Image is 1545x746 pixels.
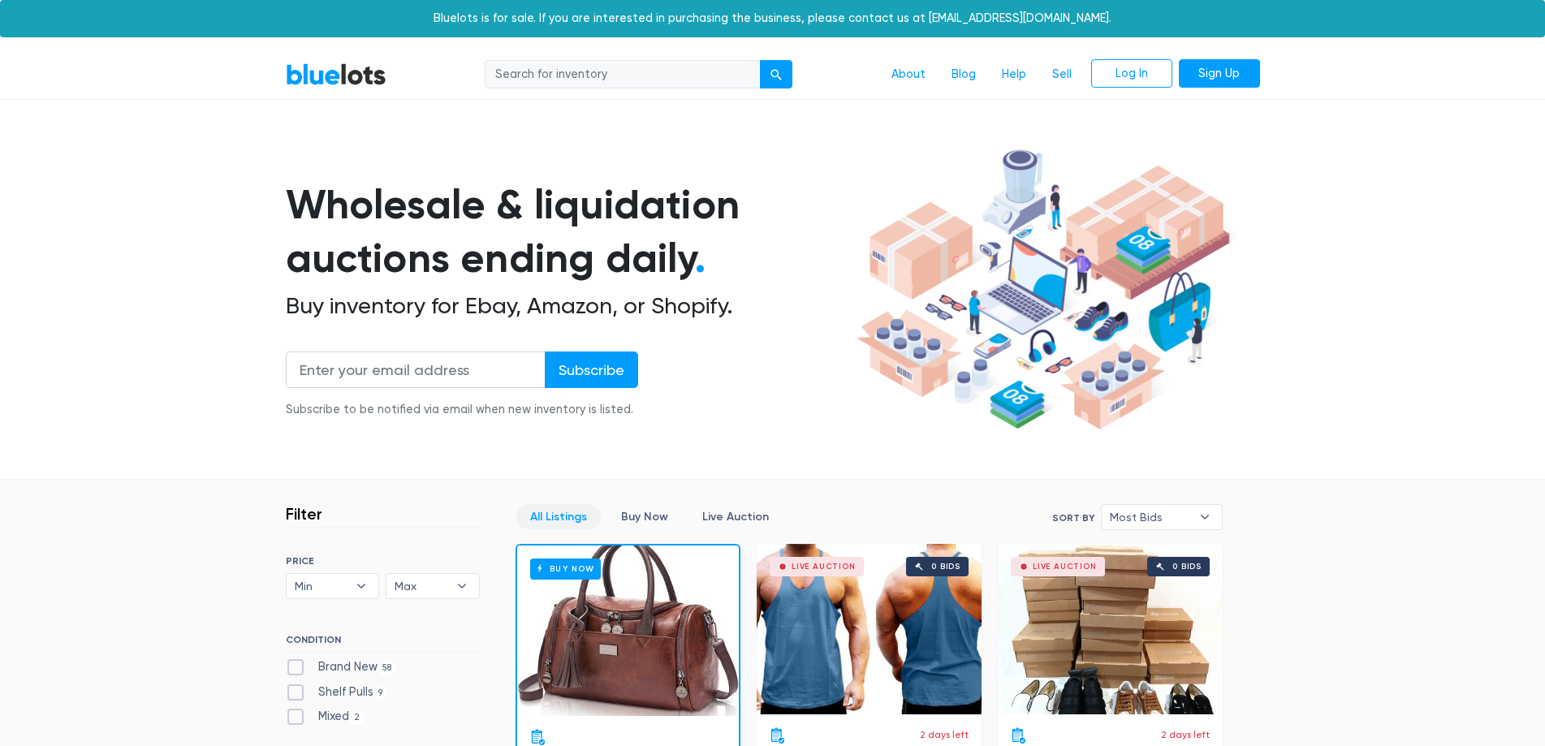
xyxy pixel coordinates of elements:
input: Search for inventory [485,60,761,89]
div: Subscribe to be notified via email when new inventory is listed. [286,401,638,419]
b: ▾ [344,574,378,598]
div: 0 bids [1172,563,1202,571]
a: Live Auction 0 bids [757,544,982,714]
a: About [878,59,939,90]
p: 2 days left [1161,727,1210,742]
h2: Buy inventory for Ebay, Amazon, or Shopify. [286,292,851,320]
h3: Filter [286,504,322,524]
b: ▾ [445,574,479,598]
a: Buy Now [517,545,739,716]
h6: Buy Now [530,558,601,579]
a: Help [989,59,1039,90]
div: 0 bids [931,563,960,571]
span: 58 [378,662,397,675]
label: Brand New [286,658,397,676]
input: Subscribe [545,351,638,388]
span: . [695,234,706,282]
h1: Wholesale & liquidation auctions ending daily [286,178,851,286]
a: Blog [939,59,989,90]
p: 2 days left [920,727,969,742]
span: 2 [349,712,365,725]
a: All Listings [516,504,601,529]
div: Live Auction [792,563,856,571]
img: hero-ee84e7d0318cb26816c560f6b4441b76977f77a177738b4e94f68c95b2b83dbb.png [851,142,1236,438]
span: Max [395,574,448,598]
a: Live Auction [688,504,783,529]
label: Shelf Pulls [286,683,388,701]
a: BlueLots [286,63,386,86]
a: Sell [1039,59,1085,90]
a: Log In [1091,59,1172,88]
input: Enter your email address [286,351,546,388]
a: Live Auction 0 bids [998,544,1223,714]
b: ▾ [1188,505,1222,529]
div: Live Auction [1033,563,1097,571]
span: Most Bids [1110,505,1191,529]
h6: CONDITION [286,634,480,652]
a: Buy Now [607,504,682,529]
h6: PRICE [286,555,480,567]
span: 9 [373,687,388,700]
label: Sort By [1052,511,1094,525]
a: Sign Up [1179,59,1260,88]
label: Mixed [286,708,365,726]
span: Min [295,574,348,598]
